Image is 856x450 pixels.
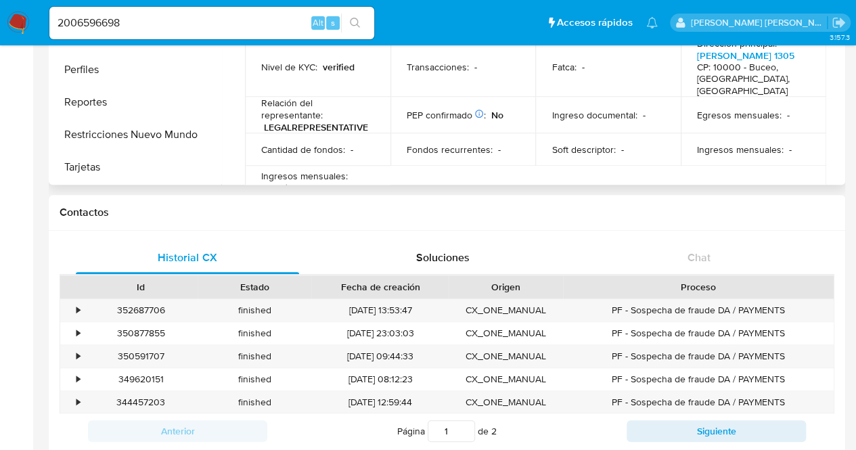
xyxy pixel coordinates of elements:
button: Reportes [52,86,221,118]
p: No [491,109,503,121]
span: 3.157.3 [829,32,849,43]
div: Estado [207,280,302,294]
p: Soft descriptor : [551,143,615,156]
div: Proceso [572,280,824,294]
div: PF - Sospecha de fraude DA / PAYMENTS [563,299,834,321]
button: Tarjetas [52,151,221,183]
div: [DATE] 23:03:03 [311,322,449,344]
button: search-icon [341,14,369,32]
p: - [498,143,501,156]
p: - [787,109,790,121]
div: [DATE] 13:53:47 [311,299,449,321]
p: josefina.larrea@mercadolibre.com [691,16,828,29]
span: 2 [491,424,497,438]
p: - [474,61,477,73]
p: Fatca : [551,61,576,73]
div: Id [93,280,188,294]
div: CX_ONE_MANUAL [449,345,562,367]
a: [PERSON_NAME] 1305 [697,49,794,62]
div: • [76,350,80,363]
div: finished [198,322,311,344]
div: Origen [458,280,553,294]
span: Chat [688,250,711,265]
p: Ingresos mensuales : [261,170,348,182]
div: • [76,304,80,317]
p: UYU $99999999 [261,182,332,194]
div: • [76,373,80,386]
div: PF - Sospecha de fraude DA / PAYMENTS [563,322,834,344]
div: finished [198,299,311,321]
p: Nivel de KYC : [261,61,317,73]
p: - [789,143,792,156]
div: PF - Sospecha de fraude DA / PAYMENTS [563,391,834,413]
p: Transacciones : [407,61,469,73]
a: Salir [832,16,846,30]
div: finished [198,345,311,367]
p: Fondos recurrentes : [407,143,493,156]
button: Siguiente [627,420,806,442]
div: [DATE] 09:44:33 [311,345,449,367]
div: • [76,327,80,340]
p: Egresos mensuales : [697,109,782,121]
span: s [331,16,335,29]
h4: CP: 10000 - Buceo, [GEOGRAPHIC_DATA], [GEOGRAPHIC_DATA] [697,62,805,97]
p: Cantidad de fondos : [261,143,345,156]
p: Ingresos mensuales : [697,143,784,156]
a: Notificaciones [646,17,658,28]
span: Alt [313,16,323,29]
p: - [621,143,623,156]
div: 350591707 [84,345,198,367]
div: CX_ONE_MANUAL [449,322,562,344]
div: CX_ONE_MANUAL [449,368,562,390]
button: Perfiles [52,53,221,86]
button: Restricciones Nuevo Mundo [52,118,221,151]
p: - [351,143,353,156]
div: 352687706 [84,299,198,321]
p: Relación del representante : [261,97,374,121]
div: [DATE] 08:12:23 [311,368,449,390]
p: - [642,109,645,121]
div: PF - Sospecha de fraude DA / PAYMENTS [563,368,834,390]
div: PF - Sospecha de fraude DA / PAYMENTS [563,345,834,367]
p: - [581,61,584,73]
span: Página de [397,420,497,442]
div: 349620151 [84,368,198,390]
span: Historial CX [158,250,217,265]
div: [DATE] 12:59:44 [311,391,449,413]
h1: Contactos [60,206,834,219]
div: CX_ONE_MANUAL [449,391,562,413]
div: Fecha de creación [321,280,439,294]
div: 344457203 [84,391,198,413]
div: • [76,396,80,409]
p: LEGALREPRESENTATIVE [264,121,368,133]
div: 350877855 [84,322,198,344]
span: Accesos rápidos [557,16,633,30]
span: Soluciones [416,250,470,265]
div: CX_ONE_MANUAL [449,299,562,321]
p: PEP confirmado : [407,109,486,121]
button: Anterior [88,420,267,442]
p: Ingreso documental : [551,109,637,121]
div: finished [198,391,311,413]
p: verified [323,61,355,73]
div: finished [198,368,311,390]
input: Buscar usuario o caso... [49,14,374,32]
